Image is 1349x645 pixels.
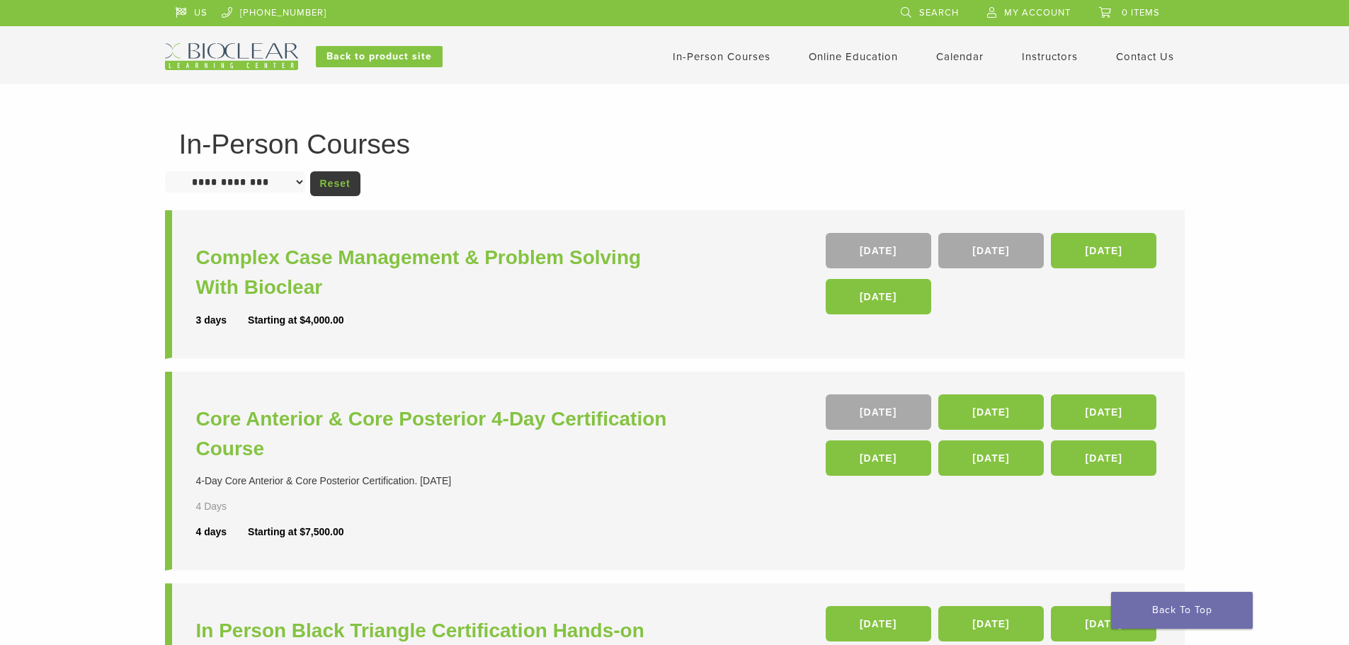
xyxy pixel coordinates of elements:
h1: In-Person Courses [179,130,1171,158]
a: [DATE] [826,606,931,641]
div: , , , [826,233,1161,321]
a: [DATE] [938,606,1044,641]
a: Core Anterior & Core Posterior 4-Day Certification Course [196,404,678,464]
a: Calendar [936,50,984,63]
div: , , , , , [826,394,1161,483]
a: Instructors [1022,50,1078,63]
div: Starting at $4,000.00 [248,313,343,328]
a: [DATE] [826,440,931,476]
a: Reset [310,171,360,196]
a: In-Person Courses [673,50,770,63]
a: [DATE] [1051,606,1156,641]
a: Contact Us [1116,50,1174,63]
a: [DATE] [938,394,1044,430]
div: 4 days [196,525,249,540]
span: 0 items [1122,7,1160,18]
a: [DATE] [826,233,931,268]
a: [DATE] [1051,440,1156,476]
a: [DATE] [1051,233,1156,268]
a: [DATE] [826,279,931,314]
a: Online Education [809,50,898,63]
div: 4-Day Core Anterior & Core Posterior Certification. [DATE] [196,474,678,489]
a: Complex Case Management & Problem Solving With Bioclear [196,243,678,302]
div: Starting at $7,500.00 [248,525,343,540]
a: [DATE] [1051,394,1156,430]
a: Back to product site [316,46,443,67]
a: Back To Top [1111,592,1253,629]
a: [DATE] [938,233,1044,268]
a: [DATE] [826,394,931,430]
img: Bioclear [165,43,298,70]
span: Search [919,7,959,18]
span: My Account [1004,7,1071,18]
a: [DATE] [938,440,1044,476]
div: 4 Days [196,499,268,514]
div: 3 days [196,313,249,328]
